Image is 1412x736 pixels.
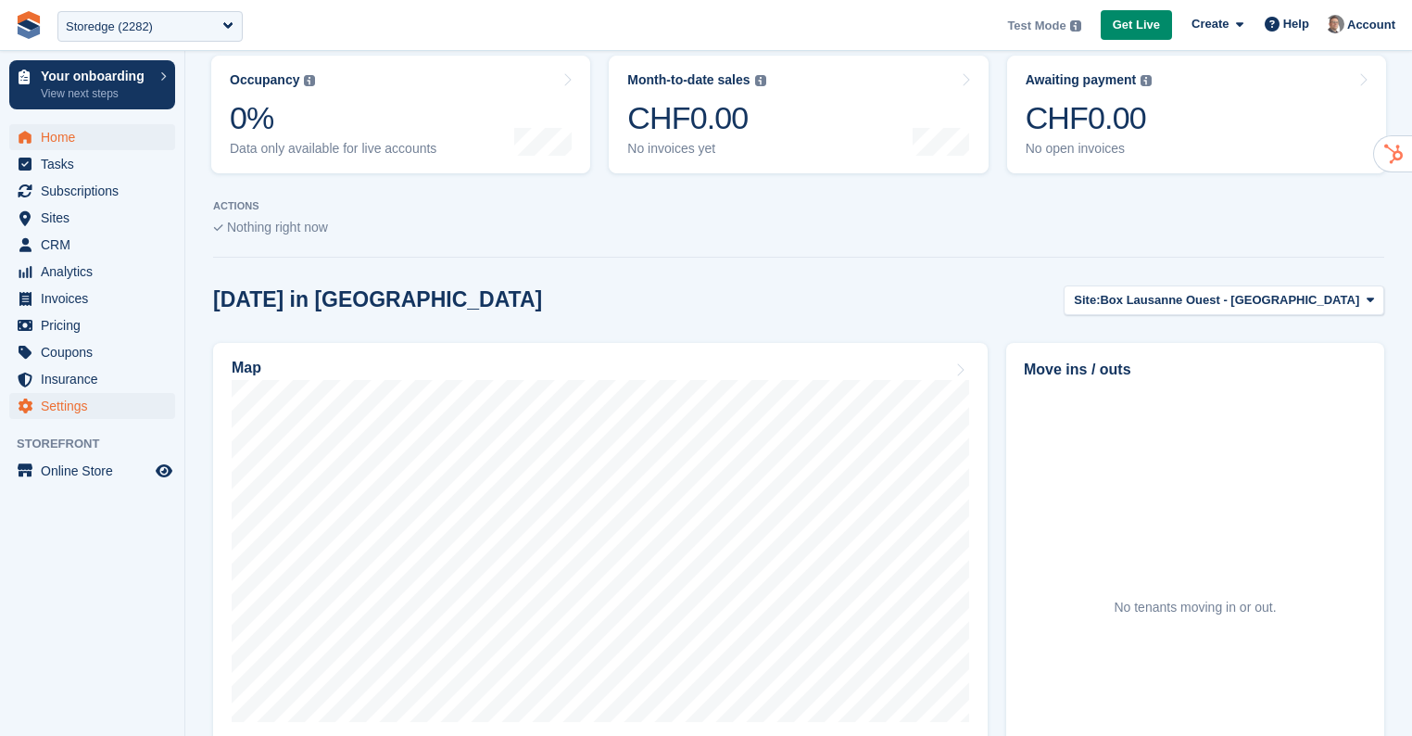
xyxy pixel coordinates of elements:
span: Home [41,124,152,150]
span: Analytics [41,259,152,285]
div: Occupancy [230,72,299,88]
span: Account [1347,16,1395,34]
img: icon-info-grey-7440780725fd019a000dd9b08b2336e03edf1995a4989e88bcd33f0948082b44.svg [755,75,766,86]
a: Get Live [1101,10,1172,41]
a: menu [9,232,175,258]
img: Sebastien Bonnier [1326,15,1344,33]
span: Settings [41,393,152,419]
p: Your onboarding [41,70,151,82]
img: icon-info-grey-7440780725fd019a000dd9b08b2336e03edf1995a4989e88bcd33f0948082b44.svg [1070,20,1081,32]
img: icon-info-grey-7440780725fd019a000dd9b08b2336e03edf1995a4989e88bcd33f0948082b44.svg [1141,75,1152,86]
span: Invoices [41,286,152,311]
span: Box Lausanne Ouest - [GEOGRAPHIC_DATA] [1100,291,1359,310]
p: ACTIONS [213,200,1384,212]
a: Month-to-date sales CHF0.00 No invoices yet [609,56,988,173]
span: Create [1191,15,1229,33]
a: menu [9,124,175,150]
div: Storedge (2282) [66,18,153,36]
span: Coupons [41,339,152,365]
div: No open invoices [1026,141,1153,157]
a: Awaiting payment CHF0.00 No open invoices [1007,56,1386,173]
img: stora-icon-8386f47178a22dfd0bd8f6a31ec36ba5ce8667c1dd55bd0f319d3a0aa187defe.svg [15,11,43,39]
button: Site: Box Lausanne Ouest - [GEOGRAPHIC_DATA] [1064,286,1384,316]
span: Subscriptions [41,178,152,204]
a: menu [9,286,175,311]
p: View next steps [41,85,151,102]
h2: Move ins / outs [1024,359,1367,381]
a: menu [9,205,175,231]
span: Storefront [17,435,184,453]
h2: Map [232,360,261,376]
div: CHF0.00 [1026,99,1153,137]
div: Data only available for live accounts [230,141,436,157]
img: blank_slate_check_icon-ba018cac091ee9be17c0a81a6c232d5eb81de652e7a59be601be346b1b6ddf79.svg [213,224,223,232]
span: Nothing right now [227,220,328,235]
a: menu [9,312,175,338]
span: Online Store [41,458,152,484]
a: Preview store [153,460,175,482]
a: menu [9,339,175,365]
span: CRM [41,232,152,258]
span: Help [1283,15,1309,33]
span: Insurance [41,366,152,392]
span: Get Live [1113,16,1160,34]
div: No invoices yet [627,141,765,157]
a: Occupancy 0% Data only available for live accounts [211,56,590,173]
span: Pricing [41,312,152,338]
a: menu [9,366,175,392]
a: menu [9,458,175,484]
img: icon-info-grey-7440780725fd019a000dd9b08b2336e03edf1995a4989e88bcd33f0948082b44.svg [304,75,315,86]
span: Test Mode [1007,17,1065,35]
div: CHF0.00 [627,99,765,137]
div: 0% [230,99,436,137]
h2: [DATE] in [GEOGRAPHIC_DATA] [213,287,542,312]
a: Your onboarding View next steps [9,60,175,109]
div: Awaiting payment [1026,72,1137,88]
a: menu [9,393,175,419]
div: Month-to-date sales [627,72,750,88]
a: menu [9,178,175,204]
span: Sites [41,205,152,231]
a: menu [9,151,175,177]
span: Tasks [41,151,152,177]
span: Site: [1074,291,1100,310]
div: No tenants moving in or out. [1114,598,1276,617]
a: menu [9,259,175,285]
